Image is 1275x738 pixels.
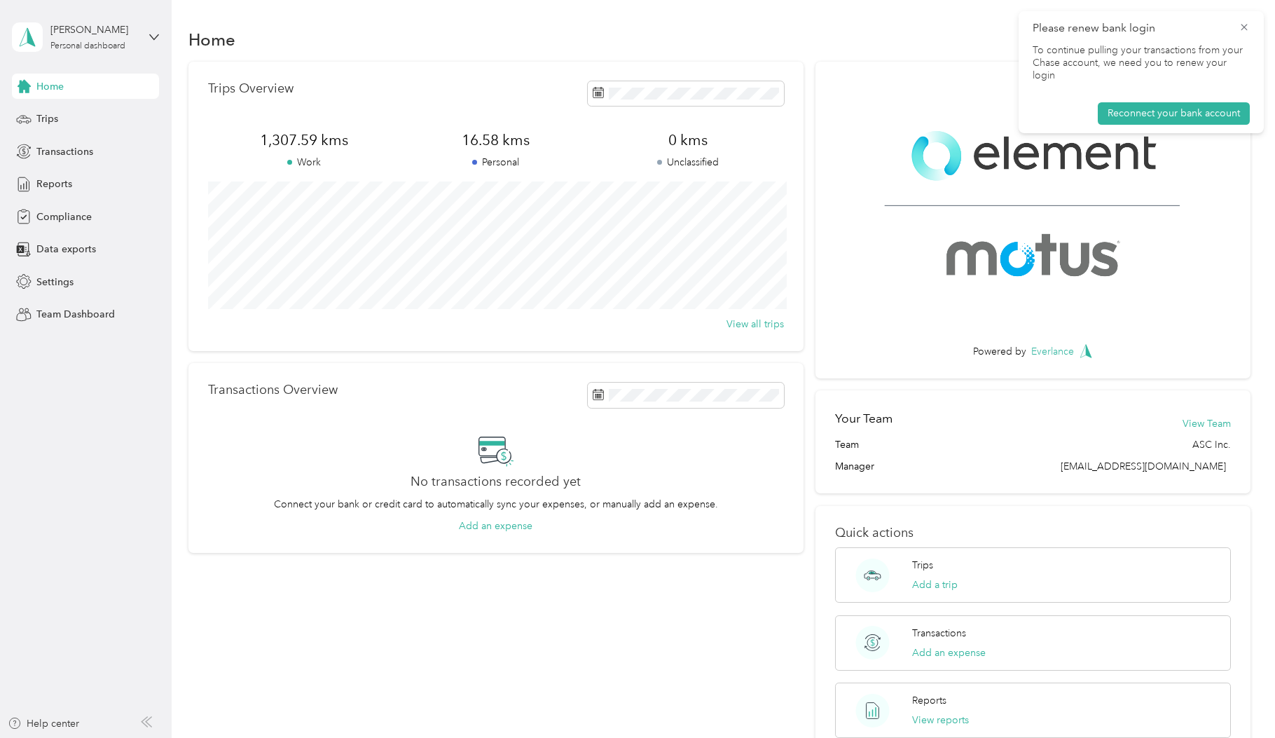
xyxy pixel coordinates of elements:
[208,383,338,397] p: Transactions Overview
[411,474,581,489] h2: No transactions recorded yet
[36,242,96,257] span: Data exports
[36,307,115,322] span: Team Dashboard
[1197,660,1275,738] iframe: Everlance-gr Chat Button Frame
[188,32,235,47] h1: Home
[36,144,93,159] span: Transactions
[973,344,1026,359] span: Powered by
[1183,416,1231,431] button: View Team
[835,81,1231,324] img: Co-branding
[835,410,892,428] h2: Your Team
[912,578,958,592] button: Add a trip
[36,275,74,289] span: Settings
[208,130,400,150] span: 1,307.59 kms
[274,497,718,512] p: Connect your bank or credit card to automatically sync your expenses, or manually add an expense.
[912,645,986,660] button: Add an expense
[208,155,400,170] p: Work
[912,693,946,708] p: Reports
[1031,344,1074,359] span: Everlance
[912,626,966,641] p: Transactions
[50,42,125,50] div: Personal dashboard
[592,155,784,170] p: Unclassified
[835,437,859,452] span: Team
[208,81,294,96] p: Trips Overview
[1098,102,1250,125] button: Reconnect your bank account
[8,716,79,731] button: Help center
[592,130,784,150] span: 0 kms
[36,177,72,191] span: Reports
[835,526,1231,540] p: Quick actions
[912,713,969,727] button: View reports
[459,519,532,533] button: Add an expense
[1192,437,1231,452] span: ASC Inc.
[726,317,784,332] button: View all trips
[1061,460,1226,472] span: [EMAIL_ADDRESS][DOMAIN_NAME]
[1033,44,1250,83] p: To continue pulling your transactions from your Chase account, we need you to renew your login
[400,155,592,170] p: Personal
[835,459,874,474] span: Manager
[50,22,138,37] div: [PERSON_NAME]
[36,210,92,224] span: Compliance
[1033,20,1229,37] p: Please renew bank login
[400,130,592,150] span: 16.58 kms
[36,111,58,126] span: Trips
[36,79,64,94] span: Home
[912,558,933,573] p: Trips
